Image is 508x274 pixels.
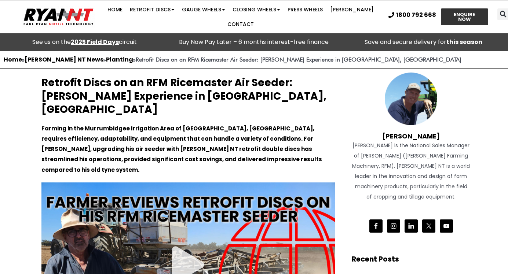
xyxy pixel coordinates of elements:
span: » » » [4,56,461,63]
strong: Retrofit Discs on an RFM Ricemaster Air Seeder: [PERSON_NAME] Experience in [GEOGRAPHIC_DATA], [G... [136,56,461,63]
span: ENQUIRE NOW [447,12,482,22]
a: ENQUIRE NOW [441,8,488,25]
a: [PERSON_NAME] [326,2,377,17]
img: Ryan NT logo [22,5,95,28]
a: [PERSON_NAME] NT News [25,55,103,64]
a: 1800 792 668 [388,12,436,18]
nav: Menu [99,2,383,32]
span: 1800 792 668 [396,12,436,18]
a: Press Wheels [284,2,326,17]
p: Save and secure delivery for [342,37,504,47]
a: Planting [106,55,133,64]
a: Contact [224,17,257,32]
a: Retrofit Discs [126,2,178,17]
h2: Retrofit Discs on an RFM Ricemaster Air Seeder: [PERSON_NAME] Experience in [GEOGRAPHIC_DATA], [G... [41,76,335,116]
strong: Farming in the Murrumbidgee Irrigation Area of [GEOGRAPHIC_DATA], [GEOGRAPHIC_DATA], requires eff... [41,125,322,173]
a: 2025 Field Days [71,38,119,46]
strong: this season [446,38,482,46]
a: Home [104,2,126,17]
div: [PERSON_NAME] is the National Sales Manager of [PERSON_NAME] ([PERSON_NAME] Farming Machinery, RF... [352,140,471,202]
div: See us on the circuit [4,37,166,47]
a: Closing Wheels [229,2,284,17]
h4: [PERSON_NAME] [352,125,471,140]
a: Home [4,55,22,64]
p: Buy Now Pay Later – 6 months interest-free finance [173,37,335,47]
h2: Recent Posts [352,254,471,265]
a: Gauge Wheels [178,2,229,17]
